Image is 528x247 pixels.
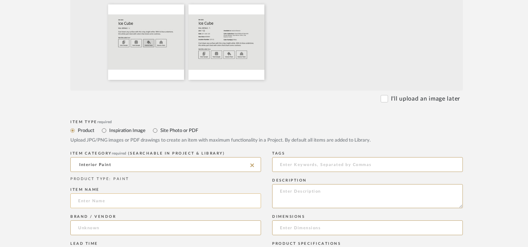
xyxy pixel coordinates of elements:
[160,126,198,135] label: Site Photo or PDF
[272,220,463,235] input: Enter Dimensions
[108,126,146,135] label: Inspiration Image
[272,157,463,172] input: Enter Keywords, Separated by Commas
[109,177,129,181] span: : PAINT
[272,241,463,246] div: Product Specifications
[128,152,225,155] span: (Searchable in Project & Library)
[70,187,261,192] div: Item name
[70,193,261,208] input: Enter Name
[272,151,463,156] div: Tags
[112,152,126,155] span: required
[77,126,94,135] label: Product
[70,120,463,124] div: Item Type
[70,214,261,219] div: Brand / Vendor
[70,157,261,172] input: Type a category to search and select
[70,241,261,246] div: Lead Time
[272,214,463,219] div: Dimensions
[97,120,112,124] span: required
[272,178,463,183] div: Description
[70,151,261,156] div: ITEM CATEGORY
[391,94,460,103] label: I'll upload an image later
[70,137,463,144] div: Upload JPG/PNG images or PDF drawings to create an item with maximum functionality in a Project. ...
[70,126,463,135] mat-radio-group: Select item type
[70,176,261,182] div: PRODUCT TYPE
[70,220,261,235] input: Unknown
